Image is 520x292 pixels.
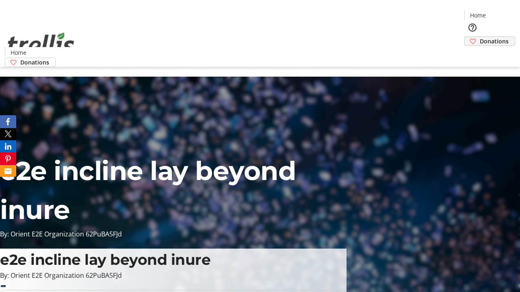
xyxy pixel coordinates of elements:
img: Orient E2E Organization 62PuBA5FJd's Logo [5,24,77,64]
button: Help [464,19,481,36]
span: Donations [480,37,509,45]
button: Cart [464,46,481,62]
a: Donations [5,58,56,67]
a: Home [465,11,491,19]
a: Home [5,48,31,57]
a: Donations [464,36,515,46]
span: Home [470,11,486,19]
span: Donations [20,58,49,67]
span: Home [11,48,26,57]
